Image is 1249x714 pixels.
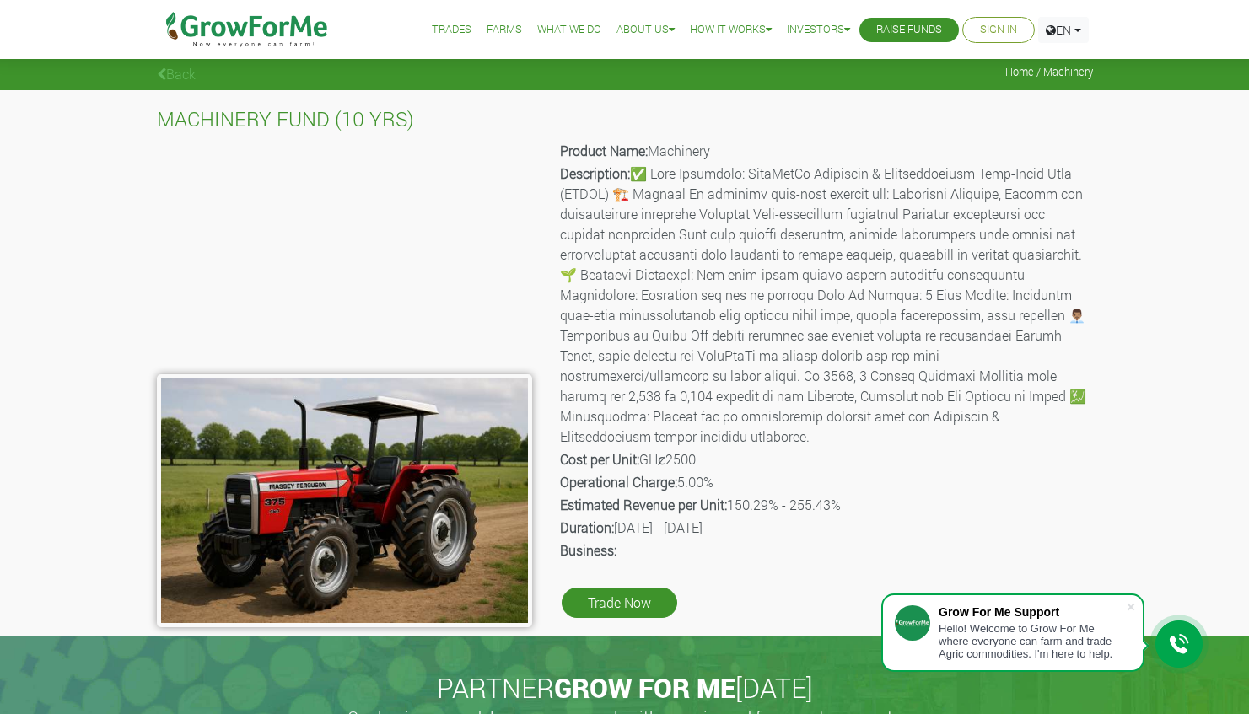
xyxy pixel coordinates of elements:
div: Grow For Me Support [939,605,1126,619]
b: Cost per Unit: [560,450,639,468]
p: GHȼ2500 [560,449,1090,470]
a: Investors [787,21,850,39]
b: Duration: [560,518,614,536]
a: EN [1038,17,1089,43]
a: Trade Now [562,588,677,618]
a: Back [157,65,196,83]
img: growforme image [157,374,532,627]
span: GROW FOR ME [554,669,735,706]
div: Hello! Welcome to Grow For Me where everyone can farm and trade Agric commodities. I'm here to help. [939,622,1126,660]
a: Farms [487,21,522,39]
a: What We Do [537,21,601,39]
a: About Us [616,21,675,39]
b: Estimated Revenue per Unit: [560,496,727,513]
a: How it Works [690,21,772,39]
a: Raise Funds [876,21,942,39]
p: 150.29% - 255.43% [560,495,1090,515]
p: ✅ Lore Ipsumdolo: SitaMetCo Adipiscin & Elitseddoeiusm Temp-Incid Utla (ETDOL) 🏗️ Magnaal En admi... [560,164,1090,447]
b: Operational Charge: [560,473,677,491]
b: Product Name: [560,142,648,159]
a: Sign In [980,21,1017,39]
p: [DATE] - [DATE] [560,518,1090,538]
p: 5.00% [560,472,1090,492]
p: Machinery [560,141,1090,161]
h4: MACHINERY FUND (10 YRS) [157,107,1093,132]
b: Business: [560,541,616,559]
h2: PARTNER [DATE] [164,672,1086,704]
a: Trades [432,21,471,39]
span: Home / Machinery [1005,66,1093,78]
b: Description: [560,164,630,182]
